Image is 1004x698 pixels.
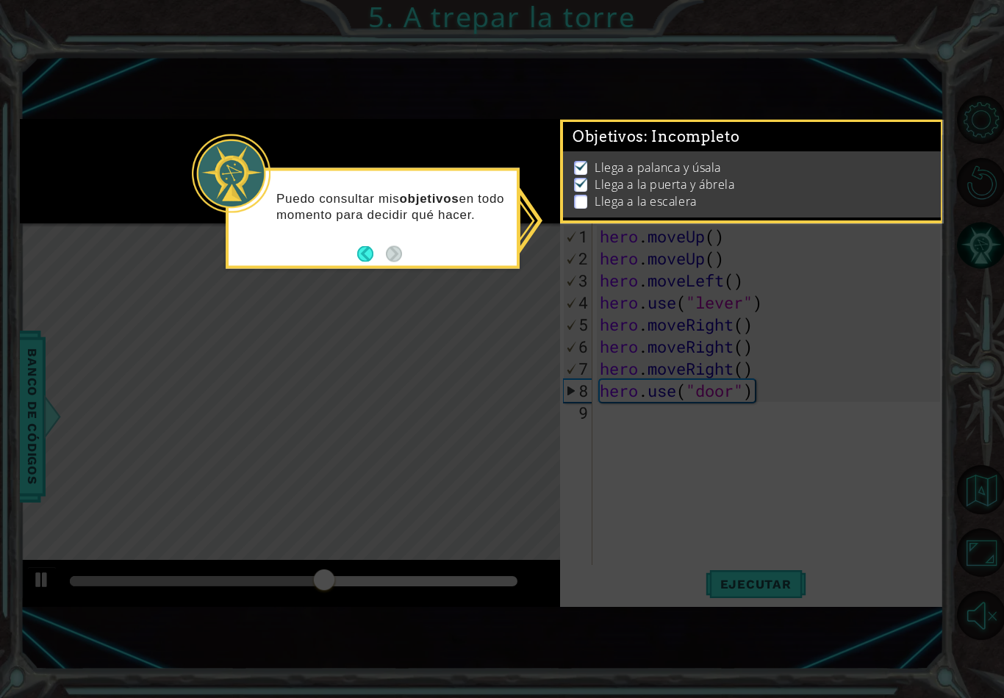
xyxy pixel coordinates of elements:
[357,245,386,262] button: Back
[574,159,589,171] img: Check mark for checkbox
[574,176,589,188] img: Check mark for checkbox
[595,159,721,176] p: Llega a palanca y úsala
[644,128,739,145] span: : Incompleto
[400,191,459,205] strong: objetivos
[595,176,734,193] p: Llega a la puerta y ábrela
[386,245,402,262] button: Next
[276,190,506,223] p: Puedo consultar mis en todo momento para decidir qué hacer.
[573,128,740,146] span: Objetivos
[595,193,696,209] p: Llega a la escalera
